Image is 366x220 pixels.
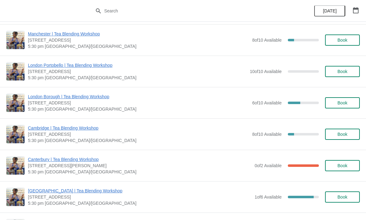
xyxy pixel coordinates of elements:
[7,94,25,112] img: London Borough | Tea Blending Workshop | 7 Park St, London SE1 9AB, UK | 5:30 pm Europe/London
[337,195,347,199] span: Book
[28,100,249,106] span: [STREET_ADDRESS]
[104,5,274,16] input: Search
[255,195,282,199] span: 1 of 6 Available
[252,38,282,43] span: 8 of 10 Available
[325,97,360,108] button: Book
[28,106,249,112] span: 5:30 pm [GEOGRAPHIC_DATA]/[GEOGRAPHIC_DATA]
[255,163,282,168] span: 0 of 2 Available
[28,125,249,131] span: Cambridge | Tea Blending Workshop
[28,68,247,75] span: [STREET_ADDRESS]
[28,62,247,68] span: London Portobello | Tea Blending Workshop
[250,69,282,74] span: 10 of 10 Available
[28,163,252,169] span: [STREET_ADDRESS][PERSON_NAME]
[28,194,252,200] span: [STREET_ADDRESS]
[28,31,249,37] span: Manchester | Tea Blending Workshop
[337,132,347,137] span: Book
[7,62,25,80] img: London Portobello | Tea Blending Workshop | 158 Portobello Rd, London W11 2EB, UK | 5:30 pm Europ...
[325,191,360,203] button: Book
[28,169,252,175] span: 5:30 pm [GEOGRAPHIC_DATA]/[GEOGRAPHIC_DATA]
[252,100,282,105] span: 6 of 10 Available
[325,160,360,171] button: Book
[325,34,360,46] button: Book
[325,66,360,77] button: Book
[28,94,249,100] span: London Borough | Tea Blending Workshop
[337,69,347,74] span: Book
[28,200,252,206] span: 5:30 pm [GEOGRAPHIC_DATA]/[GEOGRAPHIC_DATA]
[314,5,345,16] button: [DATE]
[28,156,252,163] span: Canterbury | Tea Blending Workshop
[7,125,25,143] img: Cambridge | Tea Blending Workshop | 8-9 Green Street, Cambridge, CB2 3JU | 5:30 pm Europe/London
[7,157,25,175] img: Canterbury | Tea Blending Workshop | 13, The Parade, Canterbury, Kent, CT1 2SG | 5:30 pm Europe/L...
[28,43,249,49] span: 5:30 pm [GEOGRAPHIC_DATA]/[GEOGRAPHIC_DATA]
[28,137,249,144] span: 5:30 pm [GEOGRAPHIC_DATA]/[GEOGRAPHIC_DATA]
[337,100,347,105] span: Book
[7,188,25,206] img: London Covent Garden | Tea Blending Workshop | 11 Monmouth St, London, WC2H 9DA | 5:30 pm Europe/...
[7,31,25,49] img: Manchester | Tea Blending Workshop | 57 Church St, Manchester, M4 1PD | 5:30 pm Europe/London
[325,129,360,140] button: Book
[337,38,347,43] span: Book
[28,131,249,137] span: [STREET_ADDRESS]
[337,163,347,168] span: Book
[252,132,282,137] span: 8 of 10 Available
[28,188,252,194] span: [GEOGRAPHIC_DATA] | Tea Blending Workshop
[28,37,249,43] span: [STREET_ADDRESS]
[28,75,247,81] span: 5:30 pm [GEOGRAPHIC_DATA]/[GEOGRAPHIC_DATA]
[323,8,337,13] span: [DATE]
